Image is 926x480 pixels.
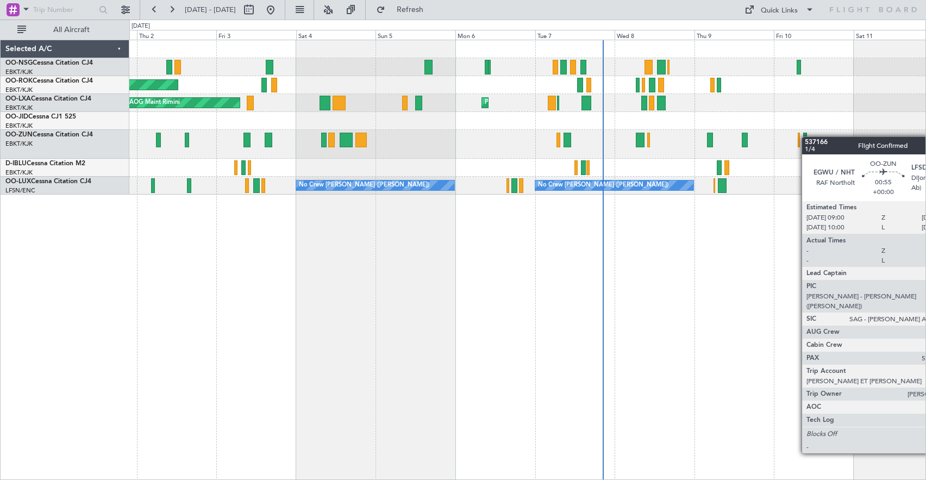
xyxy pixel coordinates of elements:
div: Tue 7 [535,30,615,40]
a: EBKT/KJK [5,140,33,148]
div: AOG Maint Rimini [129,95,180,111]
a: OO-ROKCessna Citation CJ4 [5,78,93,84]
div: No Crew [PERSON_NAME] ([PERSON_NAME]) [299,177,429,194]
span: OO-LUX [5,178,31,185]
button: All Aircraft [12,21,118,39]
div: Wed 8 [615,30,694,40]
div: Fri 10 [774,30,854,40]
a: EBKT/KJK [5,86,33,94]
a: D-IBLUCessna Citation M2 [5,160,85,167]
a: OO-NSGCessna Citation CJ4 [5,60,93,66]
a: OO-LUXCessna Citation CJ4 [5,178,91,185]
span: [DATE] - [DATE] [185,5,236,15]
a: EBKT/KJK [5,122,33,130]
button: Refresh [371,1,436,18]
div: No Crew [PERSON_NAME] ([PERSON_NAME]) [538,177,668,194]
a: LFSN/ENC [5,186,35,195]
div: Thu 2 [137,30,217,40]
a: OO-LXACessna Citation CJ4 [5,96,91,102]
span: OO-NSG [5,60,33,66]
a: EBKT/KJK [5,169,33,177]
div: Quick Links [761,5,798,16]
button: Quick Links [739,1,819,18]
input: Trip Number [33,2,96,18]
div: Fri 3 [216,30,296,40]
div: Mon 6 [455,30,535,40]
span: Refresh [387,6,433,14]
div: Thu 9 [694,30,774,40]
span: OO-LXA [5,96,31,102]
a: EBKT/KJK [5,104,33,112]
span: OO-ROK [5,78,33,84]
div: [DATE] [132,22,150,31]
a: OO-JIDCessna CJ1 525 [5,114,76,120]
span: D-IBLU [5,160,27,167]
a: EBKT/KJK [5,68,33,76]
span: OO-ZUN [5,132,33,138]
a: OO-ZUNCessna Citation CJ4 [5,132,93,138]
span: All Aircraft [28,26,115,34]
div: Planned Maint Kortrijk-[GEOGRAPHIC_DATA] [485,95,611,111]
span: OO-JID [5,114,28,120]
div: Sat 4 [296,30,376,40]
div: Sun 5 [376,30,455,40]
